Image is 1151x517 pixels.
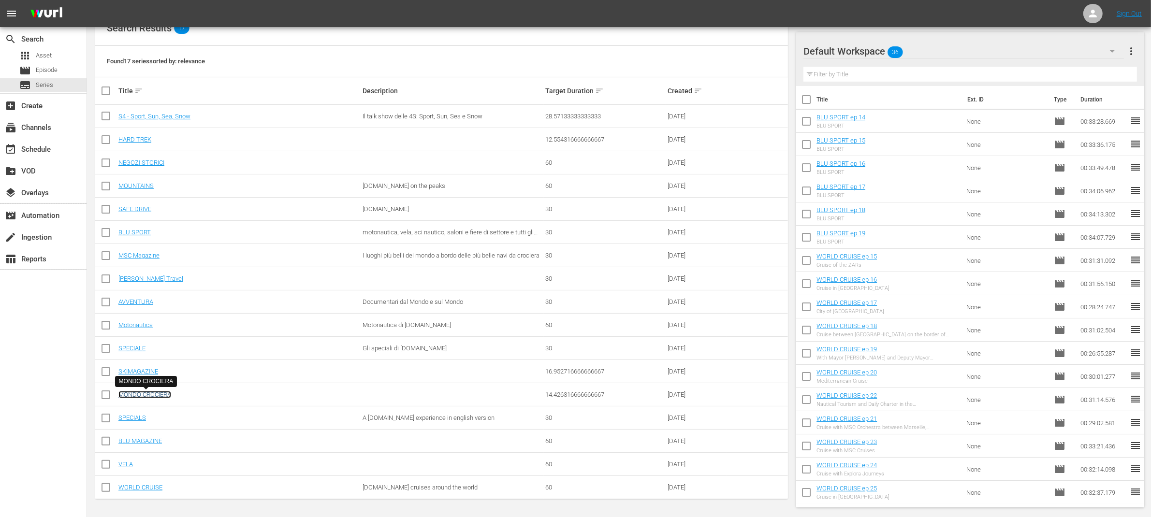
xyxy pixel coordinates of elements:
span: [DOMAIN_NAME] on the peaks [363,182,445,189]
span: Create [5,100,16,112]
span: Asset [19,50,31,61]
span: Episode [1054,139,1065,150]
div: [DATE] [668,460,726,468]
a: [PERSON_NAME] Travel [118,275,183,282]
a: WORLD CRUISE ep 20 [816,369,877,376]
div: 30 [545,414,664,421]
div: 30 [545,298,664,305]
span: Episode [1054,185,1065,197]
a: WORLD CRUISE ep 16 [816,276,877,283]
td: None [962,133,1050,156]
td: None [962,272,1050,295]
span: Episode [1054,115,1065,127]
span: Found 17 series sorted by: relevance [107,57,205,65]
td: None [962,481,1050,504]
th: Duration [1075,86,1133,113]
span: Episode [1054,324,1065,336]
span: more_vert [1125,45,1137,57]
span: Ingestion [5,231,16,243]
div: BLU SPORT [816,239,865,245]
a: MOUNTAINS [118,182,154,189]
a: WORLD CRUISE ep 25 [816,485,877,492]
span: sort [694,86,702,95]
span: Channels [5,122,16,133]
th: Title [816,86,962,113]
span: reorder [1130,254,1141,266]
div: Target Duration [545,85,664,97]
div: 12.554316666666667 [545,136,664,143]
div: [DATE] [668,252,726,259]
td: 00:34:06.962 [1077,179,1130,202]
a: HARD TREK [118,136,151,143]
span: sort [134,86,143,95]
span: Episode [1054,231,1065,243]
div: 60 [545,159,664,166]
div: [DATE] [668,182,726,189]
a: WORLD CRUISE ep 19 [816,345,877,353]
span: reorder [1130,185,1141,196]
span: Il talk show delle 4S: Sport, Sun, Sea e Snow [363,113,482,120]
td: 00:31:31.092 [1077,249,1130,272]
a: VELA [118,460,133,468]
a: BLU SPORT ep 16 [816,160,865,167]
span: Episode [1054,278,1065,289]
td: None [962,110,1050,133]
td: 00:29:02.581 [1077,411,1130,434]
div: 60 [545,460,664,468]
div: 30 [545,275,664,282]
span: menu [6,8,17,19]
span: reorder [1130,115,1141,127]
a: WORLD CRUISE ep 22 [816,392,877,399]
div: [DATE] [668,345,726,352]
span: [DOMAIN_NAME] cruises around the world [363,484,478,491]
div: Cruise with MSC Orchestra between Marseille, [GEOGRAPHIC_DATA], [GEOGRAPHIC_DATA], [GEOGRAPHIC_DA... [816,424,959,431]
span: Reports [5,253,16,265]
td: None [962,202,1050,226]
span: Automation [5,210,16,221]
span: Episode [1054,208,1065,220]
span: I luoghi più belli del mondo a bordo delle più belle navi da crociera [363,252,539,259]
span: Episode [1054,440,1065,452]
div: Nautical Tourism and Daily Charter in the [GEOGRAPHIC_DATA] [816,401,959,407]
span: reorder [1130,463,1141,474]
span: reorder [1130,208,1141,219]
div: BLU SPORT [816,146,865,152]
a: BLU SPORT ep 18 [816,206,865,214]
div: Cruise with Explora Journeys [816,471,884,477]
div: Title [118,85,360,97]
span: Episode [36,65,58,75]
td: 00:33:36.175 [1077,133,1130,156]
span: Series [36,80,53,90]
td: None [962,226,1050,249]
div: [DATE] [668,321,726,329]
div: [DATE] [668,136,726,143]
div: [DATE] [668,205,726,213]
td: 00:28:24.747 [1077,295,1130,318]
div: 28.57133333333333 [545,113,664,120]
div: City of [GEOGRAPHIC_DATA] [816,308,884,315]
div: [DATE] [668,159,726,166]
div: 30 [545,252,664,259]
div: [DATE] [668,391,726,398]
div: 60 [545,437,664,445]
span: [DOMAIN_NAME] [363,205,409,213]
div: [DATE] [668,484,726,491]
div: [DATE] [668,275,726,282]
td: 00:30:01.277 [1077,365,1130,388]
td: None [962,249,1050,272]
a: SPECIALS [118,414,146,421]
a: SPECIALE [118,345,146,352]
div: Cruise with MSC Cruises [816,447,877,454]
span: Series [19,79,31,91]
span: sort [595,86,604,95]
td: None [962,365,1050,388]
span: reorder [1130,277,1141,289]
td: 00:34:13.302 [1077,202,1130,226]
span: reorder [1130,370,1141,382]
span: Motonautica di [DOMAIN_NAME] [363,321,451,329]
td: None [962,388,1050,411]
span: motonautica, vela, sci nautico, saloni e fiere di settore e tutti gli sport acquatici. [363,229,538,243]
span: reorder [1130,347,1141,359]
img: ans4CAIJ8jUAAAAAAAAAAAAAAAAAAAAAAAAgQb4GAAAAAAAAAAAAAAAAAAAAAAAAJMjXAAAAAAAAAAAAAAAAAAAAAAAAgAT5G... [23,2,70,25]
div: Cruise in [GEOGRAPHIC_DATA] [816,494,889,500]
